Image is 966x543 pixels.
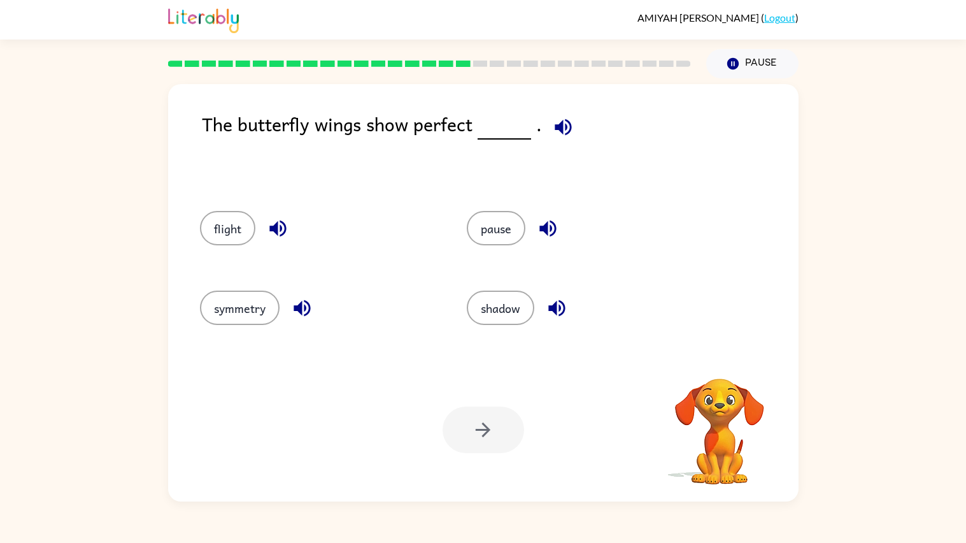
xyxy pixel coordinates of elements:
[200,291,280,325] button: symmetry
[467,291,534,325] button: shadow
[656,359,783,486] video: Your browser must support playing .mp4 files to use Literably. Please try using another browser.
[764,11,795,24] a: Logout
[637,11,761,24] span: AMIYAH [PERSON_NAME]
[467,211,525,245] button: pause
[202,110,799,185] div: The butterfly wings show perfect .
[706,49,799,78] button: Pause
[200,211,255,245] button: flight
[637,11,799,24] div: ( )
[168,5,239,33] img: Literably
